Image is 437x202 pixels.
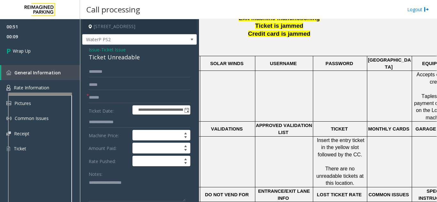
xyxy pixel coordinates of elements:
[210,61,243,66] span: SOLAR WINDS
[1,65,80,80] a: General Information
[14,70,61,76] span: General Information
[183,106,190,115] span: Toggle popup
[87,143,131,153] label: Amount Paid:
[14,85,49,91] span: Rate Information
[181,161,190,166] span: Decrease value
[89,53,190,62] div: Ticket Unreadable
[6,85,11,91] img: 'icon'
[99,47,126,53] span: -
[83,34,174,45] span: WaterP PS2
[87,156,131,167] label: Rate Pushed:
[239,15,320,21] span: Exit machine malfunctioning
[325,61,353,66] span: PASSWORD
[181,156,190,161] span: Increase value
[181,130,190,135] span: Increase value
[256,123,314,135] span: APPROVED VALIDATION LIST
[6,146,11,152] img: 'icon'
[424,6,429,13] img: logout
[316,166,365,186] span: There are no unreadable tickets at this location.
[368,57,411,70] span: [GEOGRAPHIC_DATA]
[368,126,409,131] span: MONTHLY CARDS
[13,48,31,54] span: Wrap Up
[6,131,11,136] img: 'icon'
[407,6,429,13] a: Logout
[248,30,310,37] span: Credit card is jammed
[181,135,190,140] span: Decrease value
[87,105,131,115] label: Ticket Date:
[6,70,11,75] img: 'icon'
[317,138,366,157] span: Insert the entry ticket in the yellow slot followed by the CC.
[101,46,126,53] span: Ticket Issue
[181,143,190,148] span: Increase value
[270,61,297,66] span: USERNAME
[181,148,190,153] span: Decrease value
[6,101,11,105] img: 'icon'
[6,116,12,121] img: 'icon'
[258,189,311,201] span: ENTRANCE/EXIT LANE INFO
[369,192,409,197] span: COMMON ISSUES
[317,192,362,197] span: LOST TICKET RATE
[89,46,99,53] span: Issue
[331,126,348,131] span: TICKET
[83,2,143,17] h3: Call processing
[211,126,242,131] span: VALIDATIONS
[255,22,303,29] span: Ticket is jammed
[87,130,131,141] label: Machine Price:
[89,168,102,177] label: Notes:
[205,192,249,197] span: DO NOT VEND FOR
[82,19,197,34] h4: [STREET_ADDRESS]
